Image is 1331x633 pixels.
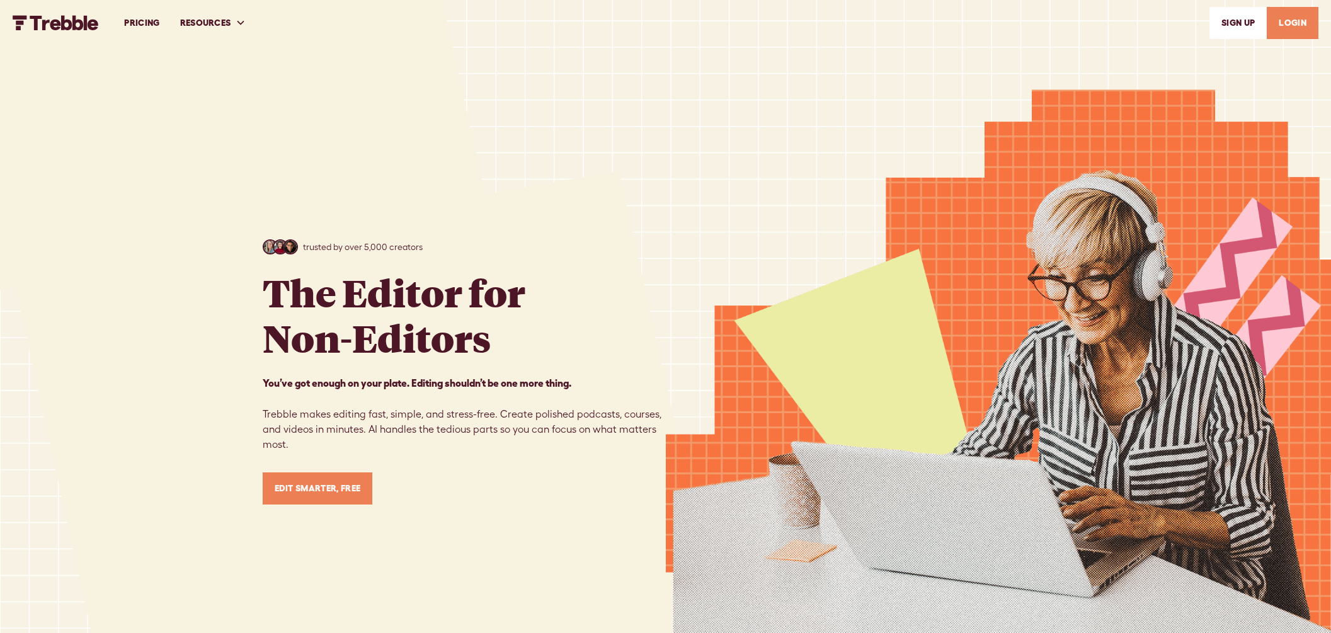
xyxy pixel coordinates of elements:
[13,15,99,30] a: home
[263,377,571,389] strong: You’ve got enough on your plate. Editing shouldn’t be one more thing. ‍
[1267,7,1318,39] a: LOGIN
[180,16,231,30] div: RESOURCES
[263,270,525,360] h1: The Editor for Non-Editors
[303,241,423,254] p: trusted by over 5,000 creators
[114,1,169,45] a: PRICING
[170,1,256,45] div: RESOURCES
[1209,7,1267,39] a: SIGn UP
[263,375,666,452] p: Trebble makes editing fast, simple, and stress-free. Create polished podcasts, courses, and video...
[13,15,99,30] img: Trebble FM Logo
[263,472,373,505] a: Edit Smarter, Free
